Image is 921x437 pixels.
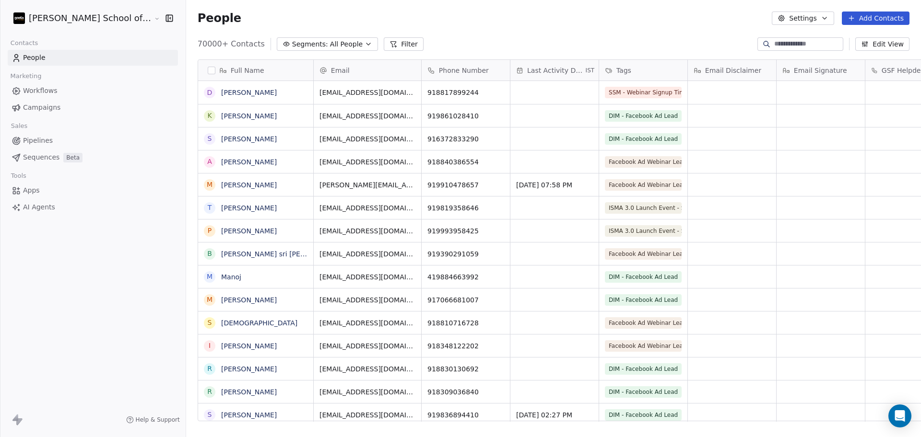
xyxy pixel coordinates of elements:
[427,88,504,97] span: 918817899244
[772,11,834,25] button: Settings
[384,37,424,51] button: Filter
[6,36,42,50] span: Contacts
[439,66,489,75] span: Phone Number
[319,295,415,305] span: [EMAIL_ADDRESS][DOMAIN_NAME]
[319,318,415,328] span: [EMAIL_ADDRESS][DOMAIN_NAME]
[777,60,865,80] div: Email Signature
[605,317,682,329] span: Facebook Ad Webinar Lead
[63,153,83,162] span: Beta
[221,158,277,166] a: [PERSON_NAME]
[599,60,687,80] div: Tags
[8,50,178,66] a: People
[8,149,178,165] a: SequencesBeta
[207,88,212,98] div: D
[427,249,504,259] span: 919390291059
[198,81,314,422] div: grid
[126,416,180,424] a: Help & Support
[209,341,211,351] div: I
[7,169,30,183] span: Tools
[207,295,213,305] div: M
[794,66,847,75] span: Email Signature
[605,133,682,145] span: DIM - Facebook Ad Lead
[221,89,277,96] a: [PERSON_NAME]
[319,111,415,121] span: [EMAIL_ADDRESS][DOMAIN_NAME]
[516,410,593,420] span: [DATE] 02:27 PM
[605,363,682,375] span: DIM - Facebook Ad Lead
[198,38,265,50] span: 70000+ Contacts
[427,180,504,190] span: 919910478657
[221,181,277,189] a: [PERSON_NAME]
[319,226,415,236] span: [EMAIL_ADDRESS][DOMAIN_NAME]
[319,387,415,397] span: [EMAIL_ADDRESS][DOMAIN_NAME]
[605,294,682,306] span: DIM - Facebook Ad Lead
[231,66,264,75] span: Full Name
[23,136,53,146] span: Pipelines
[13,12,25,24] img: Zeeshan%20Neck%20Print%20Dark.png
[319,341,415,351] span: [EMAIL_ADDRESS][DOMAIN_NAME]
[427,341,504,351] span: 918348122202
[7,119,32,133] span: Sales
[605,202,682,214] span: ISMA 3.0 Launch Event - Signup
[319,364,415,374] span: [EMAIL_ADDRESS][DOMAIN_NAME]
[330,39,363,49] span: All People
[427,203,504,213] span: 919819358646
[527,66,584,75] span: Last Activity Date
[207,134,212,144] div: S
[208,226,212,236] div: P
[842,11,909,25] button: Add Contacts
[427,272,504,282] span: 419884663992
[516,180,593,190] span: [DATE] 07:58 PM
[605,340,682,352] span: Facebook Ad Webinar Lead
[23,103,60,113] span: Campaigns
[605,386,682,398] span: DIM - Facebook Ad Lead
[221,365,277,373] a: [PERSON_NAME]
[292,39,328,49] span: Segments:
[888,404,911,427] div: Open Intercom Messenger
[427,318,504,328] span: 918810716728
[319,203,415,213] span: [EMAIL_ADDRESS][DOMAIN_NAME]
[207,318,212,328] div: S
[427,295,504,305] span: 917066681007
[605,87,682,98] span: SSM - Webinar Signup Time
[605,179,682,191] span: Facebook Ad Webinar Lead
[221,135,277,143] a: [PERSON_NAME]
[207,111,212,121] div: K
[29,12,152,24] span: [PERSON_NAME] School of Finance LLP
[207,157,212,167] div: A
[221,250,345,258] a: [PERSON_NAME] sri [PERSON_NAME]
[427,157,504,167] span: 918840386554
[207,180,213,190] div: M
[221,342,277,350] a: [PERSON_NAME]
[319,157,415,167] span: [EMAIL_ADDRESS][DOMAIN_NAME]
[586,67,595,74] span: IST
[23,53,46,63] span: People
[688,60,776,80] div: Email Disclaimer
[221,319,297,327] a: [DEMOGRAPHIC_DATA]
[8,83,178,99] a: Workflows
[427,111,504,121] span: 919861028410
[605,225,682,237] span: ISMA 3.0 Launch Event - Signup
[207,364,212,374] div: R
[319,134,415,144] span: [EMAIL_ADDRESS][DOMAIN_NAME]
[207,410,212,420] div: S
[198,11,241,25] span: People
[427,387,504,397] span: 918309036840
[23,185,40,195] span: Apps
[221,112,277,120] a: [PERSON_NAME]
[319,272,415,282] span: [EMAIL_ADDRESS][DOMAIN_NAME]
[427,134,504,144] span: 916372833290
[12,10,147,26] button: [PERSON_NAME] School of Finance LLP
[198,60,313,80] div: Full Name
[616,66,631,75] span: Tags
[422,60,510,80] div: Phone Number
[605,156,682,168] span: Facebook Ad Webinar Lead
[319,410,415,420] span: [EMAIL_ADDRESS][DOMAIN_NAME]
[221,388,277,396] a: [PERSON_NAME]
[427,226,504,236] span: 919993958425
[319,88,415,97] span: [EMAIL_ADDRESS][DOMAIN_NAME]
[221,204,277,212] a: [PERSON_NAME]
[8,133,178,149] a: Pipelines
[207,272,213,282] div: M
[221,227,277,235] a: [PERSON_NAME]
[8,100,178,115] a: Campaigns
